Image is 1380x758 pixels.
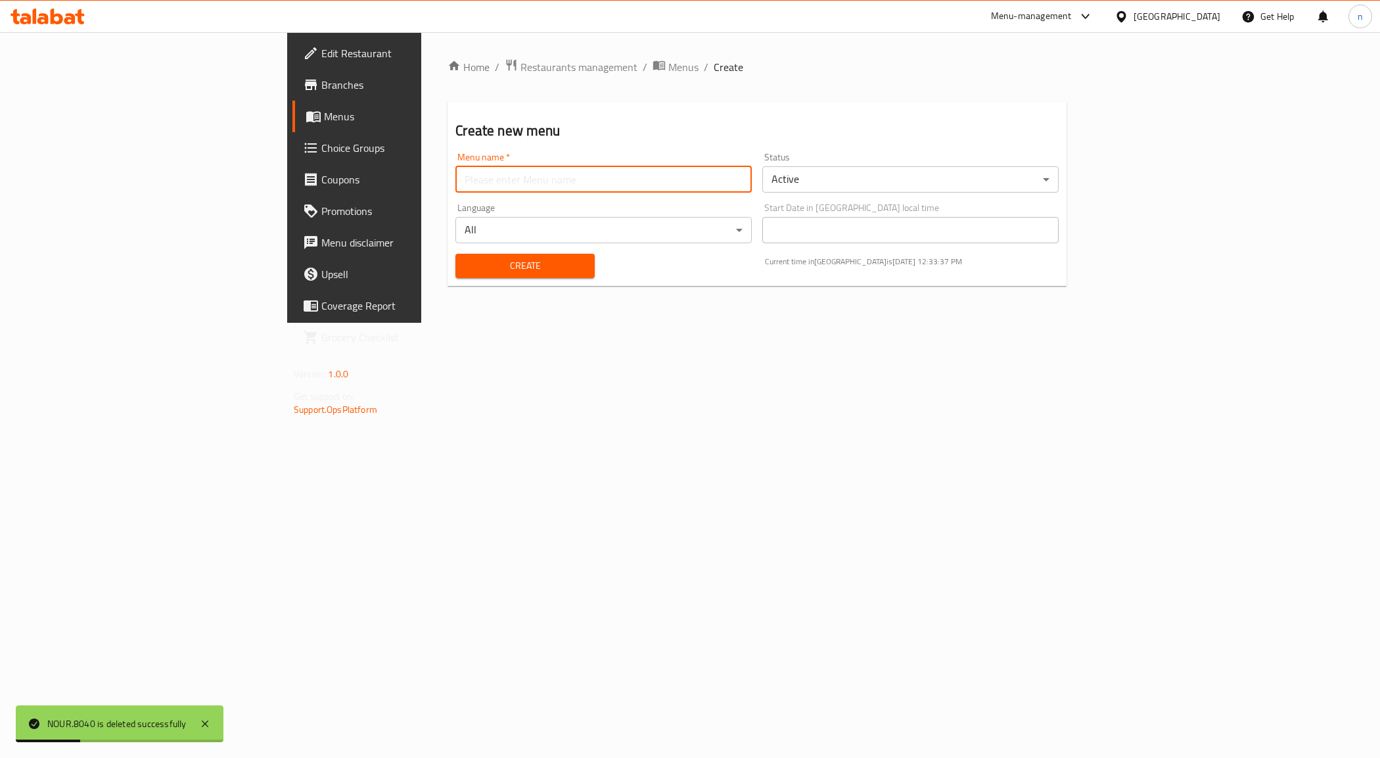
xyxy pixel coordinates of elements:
a: Edit Restaurant [292,37,518,69]
span: Create [714,59,743,75]
div: [GEOGRAPHIC_DATA] [1134,9,1220,24]
span: Coverage Report [321,298,507,314]
span: Menus [324,108,507,124]
span: n [1358,9,1363,24]
span: Coupons [321,172,507,187]
a: Promotions [292,195,518,227]
input: Please enter Menu name [455,166,752,193]
a: Menus [653,59,699,76]
span: Edit Restaurant [321,45,507,61]
a: Grocery Checklist [292,321,518,353]
a: Menu disclaimer [292,227,518,258]
h2: Create new menu [455,121,1059,141]
span: 1.0.0 [328,366,348,383]
span: Menus [668,59,699,75]
a: Upsell [292,258,518,290]
li: / [704,59,708,75]
button: Create [455,254,594,278]
span: Promotions [321,203,507,219]
div: Menu-management [991,9,1072,24]
span: Create [466,258,584,274]
a: Restaurants management [505,59,637,76]
a: Menus [292,101,518,132]
span: Restaurants management [520,59,637,75]
span: Choice Groups [321,140,507,156]
a: Choice Groups [292,132,518,164]
span: Get support on: [294,388,354,405]
span: Branches [321,77,507,93]
div: Active [762,166,1059,193]
span: Menu disclaimer [321,235,507,250]
a: Coverage Report [292,290,518,321]
span: Grocery Checklist [321,329,507,345]
li: / [643,59,647,75]
a: Coupons [292,164,518,195]
div: NOUR.8040 is deleted successfully [47,717,187,731]
a: Branches [292,69,518,101]
nav: breadcrumb [448,59,1067,76]
p: Current time in [GEOGRAPHIC_DATA] is [DATE] 12:33:37 PM [765,256,1059,268]
span: Upsell [321,266,507,282]
span: Version: [294,366,326,383]
a: Support.OpsPlatform [294,401,377,418]
div: All [455,217,752,243]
